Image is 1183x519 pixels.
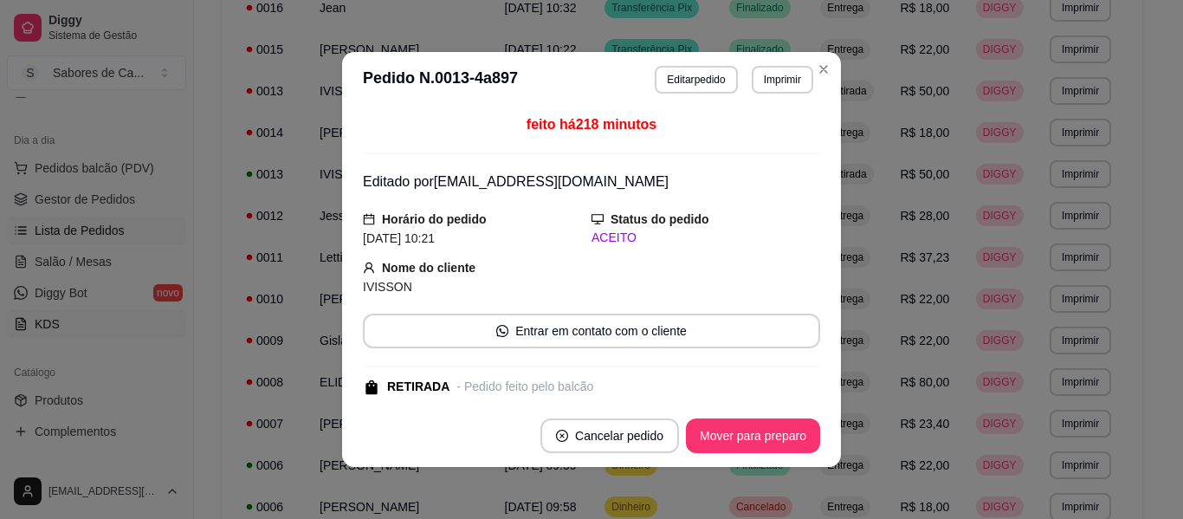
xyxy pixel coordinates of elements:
span: user [363,262,375,274]
button: Editarpedido [655,66,737,94]
span: calendar [363,213,375,225]
span: feito há 218 minutos [527,117,656,132]
span: close-circle [556,430,568,442]
button: whats-appEntrar em contato com o cliente [363,314,820,348]
span: Editado por [EMAIL_ADDRESS][DOMAIN_NAME] [363,174,669,189]
span: [DATE] 10:21 [363,231,435,245]
span: desktop [591,213,604,225]
span: IVISSON [363,280,412,294]
button: Close [810,55,837,83]
button: Imprimir [752,66,813,94]
h3: Pedido N. 0013-4a897 [363,66,518,94]
span: whats-app [496,325,508,337]
div: RETIRADA [387,378,449,396]
div: - Pedido feito pelo balcão [456,378,593,396]
button: Mover para preparo [686,418,820,453]
div: ACEITO [591,229,820,247]
button: close-circleCancelar pedido [540,418,679,453]
strong: Horário do pedido [382,212,487,226]
strong: Nome do cliente [382,261,475,275]
strong: Status do pedido [611,212,709,226]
